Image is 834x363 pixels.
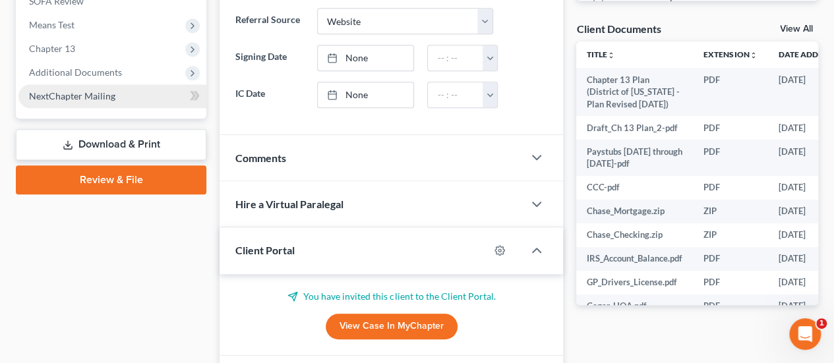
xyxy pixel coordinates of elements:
[576,294,693,318] td: Cegar_HOA.pdf
[816,318,827,329] span: 1
[576,116,693,140] td: Draft_Ch 13 Plan_2-pdf
[16,129,206,160] a: Download & Print
[29,90,115,101] span: NextChapter Mailing
[693,116,767,140] td: PDF
[703,49,757,59] a: Extensionunfold_more
[587,49,615,59] a: Titleunfold_more
[428,82,483,107] input: -- : --
[576,247,693,271] td: IRS_Account_Balance.pdf
[318,45,414,70] a: None
[576,68,693,116] td: Chapter 13 Plan (District of [US_STATE] - Plan Revised [DATE])
[29,19,74,30] span: Means Test
[235,290,547,303] p: You have invited this client to the Client Portal.
[693,247,767,271] td: PDF
[693,68,767,116] td: PDF
[749,51,757,59] i: unfold_more
[693,176,767,200] td: PDF
[16,165,206,194] a: Review & File
[326,314,458,340] a: View Case in MyChapter
[693,271,767,294] td: PDF
[18,84,206,108] a: NextChapter Mailing
[229,45,310,71] label: Signing Date
[576,223,693,247] td: Chase_Checking.zip
[693,200,767,223] td: ZIP
[235,244,295,256] span: Client Portal
[576,176,693,200] td: CCC-pdf
[693,140,767,176] td: PDF
[428,45,483,70] input: -- : --
[29,43,75,54] span: Chapter 13
[576,22,661,36] div: Client Documents
[576,200,693,223] td: Chase_Mortgage.zip
[235,198,343,210] span: Hire a Virtual Paralegal
[29,67,122,78] span: Additional Documents
[576,140,693,176] td: Paystubs [DATE] through [DATE]-pdf
[693,223,767,247] td: ZIP
[607,51,615,59] i: unfold_more
[780,24,813,34] a: View All
[229,82,310,108] label: IC Date
[235,152,286,164] span: Comments
[318,82,414,107] a: None
[693,294,767,318] td: PDF
[229,8,310,34] label: Referral Source
[789,318,821,350] iframe: Intercom live chat
[576,271,693,294] td: GP_Drivers_License.pdf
